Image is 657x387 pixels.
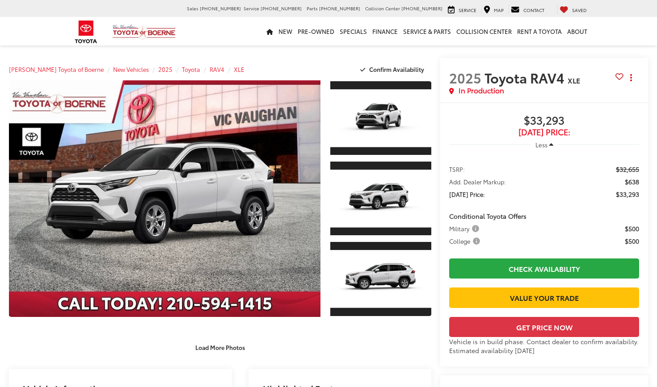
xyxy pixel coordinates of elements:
[446,5,479,14] a: Service
[449,128,639,137] span: [DATE] Price:
[630,74,632,81] span: dropdown dots
[329,250,432,308] img: 2025 Toyota RAV4 XLE
[616,165,639,174] span: $32,655
[370,17,400,46] a: Finance
[295,17,337,46] a: Pre-Owned
[369,65,424,73] span: Confirm Availability
[6,79,324,317] img: 2025 Toyota RAV4 XLE
[616,190,639,199] span: $33,293
[572,7,587,13] span: Saved
[261,5,302,12] span: [PHONE_NUMBER]
[329,170,432,228] img: 2025 Toyota RAV4 XLE
[625,177,639,186] span: $638
[210,65,224,73] a: RAV4
[454,17,514,46] a: Collision Center
[449,224,481,233] span: Military
[531,137,558,153] button: Less
[276,17,295,46] a: New
[330,80,431,156] a: Expand Photo 1
[244,5,259,12] span: Service
[401,5,442,12] span: [PHONE_NUMBER]
[557,5,589,14] a: My Saved Vehicles
[449,337,639,355] div: Vehicle is in build phase. Contact dealer to confirm availability. Estimated availability [DATE]
[200,5,241,12] span: [PHONE_NUMBER]
[234,65,244,73] a: XLE
[182,65,200,73] a: Toyota
[523,7,544,13] span: Contact
[355,62,432,77] button: Confirm Availability
[514,17,564,46] a: Rent a Toyota
[459,7,476,13] span: Service
[449,258,639,279] a: Check Availability
[330,241,431,316] a: Expand Photo 3
[330,161,431,236] a: Expand Photo 2
[9,65,104,73] a: [PERSON_NAME] Toyota of Boerne
[264,17,276,46] a: Home
[449,237,483,246] button: College
[449,212,526,221] span: Conditional Toyota Offers
[625,237,639,246] span: $500
[365,5,400,12] span: Collision Center
[509,5,547,14] a: Contact
[568,75,580,85] span: XLE
[329,89,432,147] img: 2025 Toyota RAV4 XLE
[449,190,485,199] span: [DATE] Price:
[189,340,251,355] button: Load More Photos
[319,5,360,12] span: [PHONE_NUMBER]
[481,5,506,14] a: Map
[449,177,506,186] span: Add. Dealer Markup:
[484,68,568,87] span: Toyota RAV4
[625,224,639,233] span: $500
[623,70,639,85] button: Actions
[449,317,639,337] button: Get Price Now
[459,85,504,96] span: In Production
[112,24,176,40] img: Vic Vaughan Toyota of Boerne
[449,165,465,174] span: TSRP:
[307,5,318,12] span: Parts
[187,5,198,12] span: Sales
[9,80,320,317] a: Expand Photo 0
[449,224,482,233] button: Military
[449,237,482,246] span: College
[113,65,149,73] a: New Vehicles
[449,114,639,128] span: $33,293
[564,17,590,46] a: About
[449,287,639,308] a: Value Your Trade
[400,17,454,46] a: Service & Parts: Opens in a new tab
[158,65,173,73] a: 2025
[449,68,481,87] span: 2025
[69,17,103,46] img: Toyota
[535,141,547,149] span: Less
[494,7,504,13] span: Map
[337,17,370,46] a: Specials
